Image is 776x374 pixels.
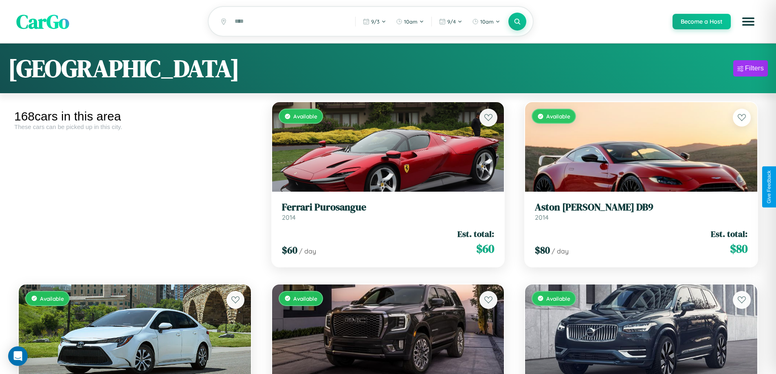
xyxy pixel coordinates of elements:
span: / day [552,247,569,255]
div: Give Feedback [766,171,772,203]
a: Aston [PERSON_NAME] DB92014 [535,201,747,221]
span: Available [546,295,570,302]
button: Become a Host [673,14,731,29]
span: 10am [404,18,418,25]
span: $ 80 [535,243,550,257]
h1: [GEOGRAPHIC_DATA] [8,52,240,85]
button: 10am [468,15,504,28]
div: Open Intercom Messenger [8,346,28,366]
span: Available [40,295,64,302]
span: Est. total: [711,228,747,240]
span: / day [299,247,316,255]
span: 9 / 3 [371,18,380,25]
button: 9/3 [359,15,390,28]
button: 10am [392,15,428,28]
span: CarGo [16,8,69,35]
div: Filters [745,64,764,72]
button: Open menu [737,10,760,33]
span: 9 / 4 [447,18,456,25]
span: Available [293,113,317,120]
a: Ferrari Purosangue2014 [282,201,495,221]
span: $ 80 [730,241,747,257]
span: 10am [480,18,494,25]
div: 168 cars in this area [14,109,255,123]
span: Available [293,295,317,302]
span: $ 60 [282,243,297,257]
button: 9/4 [435,15,466,28]
button: Filters [733,60,768,77]
span: $ 60 [476,241,494,257]
span: Est. total: [457,228,494,240]
h3: Ferrari Purosangue [282,201,495,213]
span: 2014 [282,213,296,221]
span: Available [546,113,570,120]
div: These cars can be picked up in this city. [14,123,255,130]
h3: Aston [PERSON_NAME] DB9 [535,201,747,213]
span: 2014 [535,213,549,221]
